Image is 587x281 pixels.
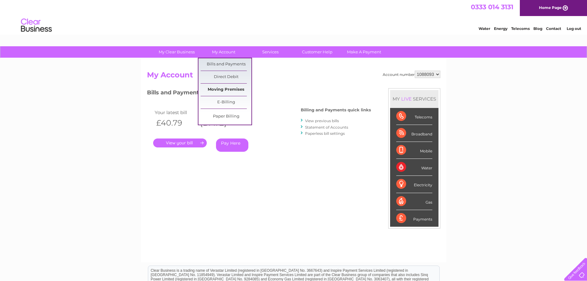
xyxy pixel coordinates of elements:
[383,71,440,78] div: Account number
[153,108,198,117] td: Your latest bill
[151,46,202,58] a: My Clear Business
[147,71,440,82] h2: My Account
[339,46,389,58] a: Make A Payment
[396,159,432,176] div: Water
[305,131,345,136] a: Paperless bill settings
[148,3,439,30] div: Clear Business is a trading name of Verastar Limited (registered in [GEOGRAPHIC_DATA] No. 3667643...
[400,96,413,102] div: LIVE
[396,176,432,193] div: Electricity
[198,46,249,58] a: My Account
[471,3,513,11] a: 0333 014 3131
[216,138,248,152] a: Pay Here
[396,142,432,159] div: Mobile
[396,193,432,210] div: Gas
[147,88,371,99] h3: Bills and Payments
[201,84,251,96] a: Moving Premises
[201,58,251,71] a: Bills and Payments
[533,26,542,31] a: Blog
[390,90,438,108] div: MY SERVICES
[201,71,251,83] a: Direct Debit
[197,117,242,129] th: [DATE]
[494,26,508,31] a: Energy
[153,117,198,129] th: £40.79
[153,138,207,147] a: .
[292,46,343,58] a: Customer Help
[396,108,432,125] div: Telecoms
[305,125,348,130] a: Statement of Accounts
[245,46,296,58] a: Services
[21,16,52,35] img: logo.png
[201,96,251,109] a: E-Billing
[305,118,339,123] a: View previous bills
[511,26,530,31] a: Telecoms
[201,110,251,123] a: Paper Billing
[546,26,561,31] a: Contact
[396,210,432,227] div: Payments
[479,26,490,31] a: Water
[396,125,432,142] div: Broadband
[567,26,581,31] a: Log out
[301,108,371,112] h4: Billing and Payments quick links
[197,108,242,117] td: Invoice date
